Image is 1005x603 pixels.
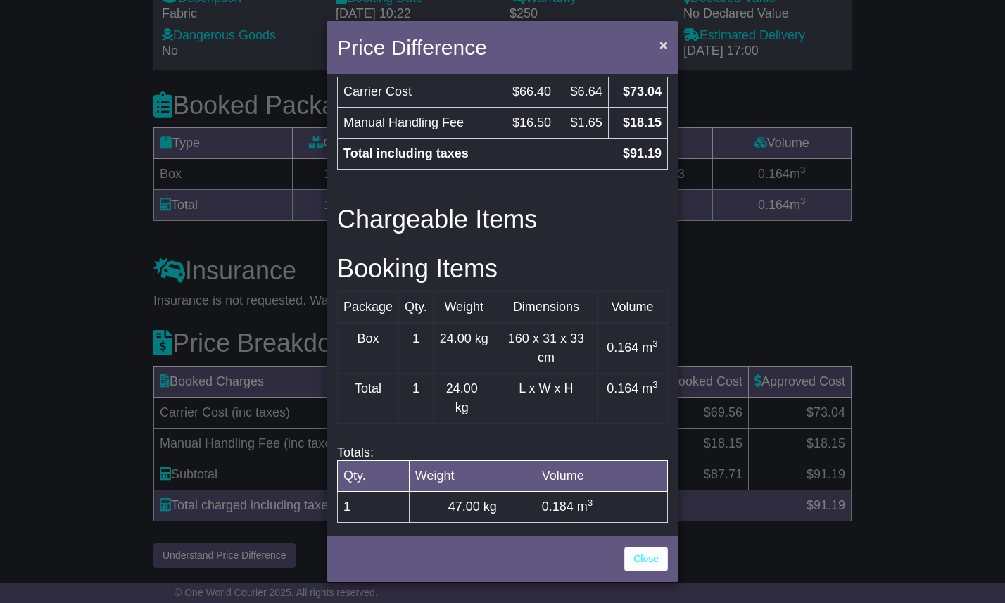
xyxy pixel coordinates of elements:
td: L x W x H [495,373,597,423]
td: $18.15 [608,108,667,139]
button: Close [652,30,675,59]
td: Volume [536,461,667,492]
td: Weight [433,291,495,323]
td: $1.65 [557,108,609,139]
td: Qty. [399,291,434,323]
sup: 3 [588,497,593,508]
td: Total including taxes [338,139,498,170]
td: 0.164 m [598,323,668,374]
td: $16.50 [498,108,557,139]
td: $6.64 [557,77,609,108]
td: Weight [409,461,536,492]
td: $73.04 [608,77,667,108]
td: $91.19 [498,139,667,170]
td: 1 [399,373,434,423]
td: 1 [399,323,434,374]
td: 0.164 m [598,373,668,423]
span: Totals: [337,445,374,459]
h4: Price Difference [337,32,487,63]
a: Close [624,547,668,571]
td: $66.40 [498,77,557,108]
td: 160 x 31 x 33 cm [495,323,597,374]
h3: Chargeable Items [337,205,668,234]
td: Total [338,373,399,423]
td: Manual Handling Fee [338,108,498,139]
td: Dimensions [495,291,597,323]
span: 47.00 kg [448,500,497,514]
span: × [659,37,668,53]
td: Carrier Cost [338,77,498,108]
td: Qty. [338,461,410,492]
div: Box [343,329,393,348]
sup: 3 [652,338,658,349]
td: Package [338,291,399,323]
span: 0.184 m [542,500,593,514]
td: 24.00 kg [433,323,495,374]
td: 1 [338,492,410,523]
h3: Booking Items [337,255,668,283]
sup: 3 [652,379,658,390]
td: 24.00 kg [433,373,495,423]
td: Volume [598,291,668,323]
